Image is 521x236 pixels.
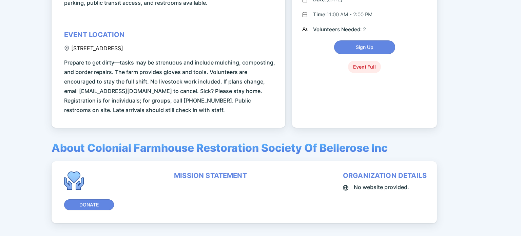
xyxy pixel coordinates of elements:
[64,199,114,210] button: Donate
[64,45,123,52] div: [STREET_ADDRESS]
[64,58,275,115] span: Prepare to get dirty—tasks may be strenuous and include mulching, composting, and border repairs....
[356,44,373,51] span: Sign Up
[174,171,247,180] div: mission statement
[313,11,372,19] div: 11:00 AM - 2:00 PM
[354,182,409,192] span: No website provided.
[334,40,395,54] button: Sign Up
[348,61,381,73] div: Event Full
[313,11,327,18] span: Time:
[79,201,99,208] span: Donate
[343,171,427,180] div: organization details
[52,141,388,155] span: About Colonial Farmhouse Restoration Society Of Bellerose Inc
[313,26,363,33] span: Volunteers Needed:
[313,25,366,34] div: 2
[64,31,124,39] div: event location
